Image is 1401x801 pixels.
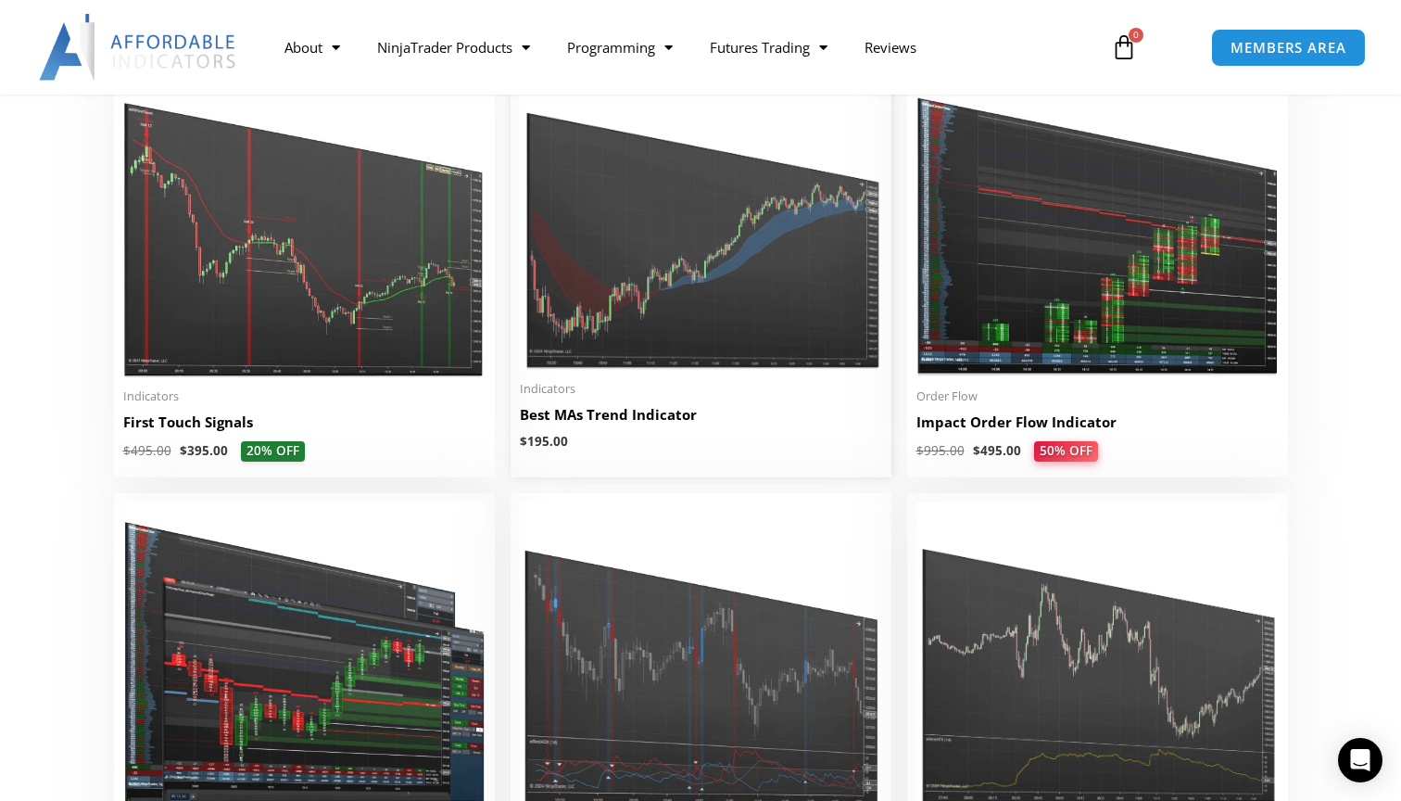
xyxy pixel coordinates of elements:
span: 50% OFF [1033,441,1099,462]
a: Reviews [846,26,935,69]
bdi: 495.00 [973,442,1021,459]
h2: Best MAs Trend Indicator [520,405,882,425]
a: Programming [549,26,691,69]
bdi: 395.00 [180,442,228,459]
bdi: 495.00 [123,442,171,459]
span: 0 [1129,28,1143,43]
bdi: 995.00 [916,442,965,459]
span: MEMBERS AREA [1231,41,1346,55]
a: Best MAs Trend Indicator [520,405,882,434]
img: OrderFlow 2 [916,66,1279,377]
span: Indicators [520,381,882,397]
a: 0 [1083,20,1165,74]
a: MEMBERS AREA [1211,29,1366,67]
a: NinjaTrader Products [359,26,549,69]
span: $ [123,442,131,459]
span: $ [916,442,924,459]
h2: Impact Order Flow Indicator [916,413,1279,432]
a: First Touch Signals [123,413,486,441]
a: Futures Trading [691,26,846,69]
a: Impact Order Flow Indicator [916,413,1279,441]
img: Best MAs Trend Indicator [520,66,882,370]
span: 20% OFF [241,441,305,462]
span: Order Flow [916,388,1279,404]
h2: First Touch Signals [123,413,486,432]
a: About [266,26,359,69]
img: LogoAI | Affordable Indicators – NinjaTrader [39,14,238,81]
bdi: 195.00 [520,433,568,450]
span: $ [973,442,980,459]
span: Indicators [123,388,486,404]
div: Open Intercom Messenger [1338,738,1382,782]
span: $ [180,442,187,459]
span: $ [520,433,527,450]
nav: Menu [266,26,1092,69]
img: First Touch Signals 1 [123,66,486,377]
